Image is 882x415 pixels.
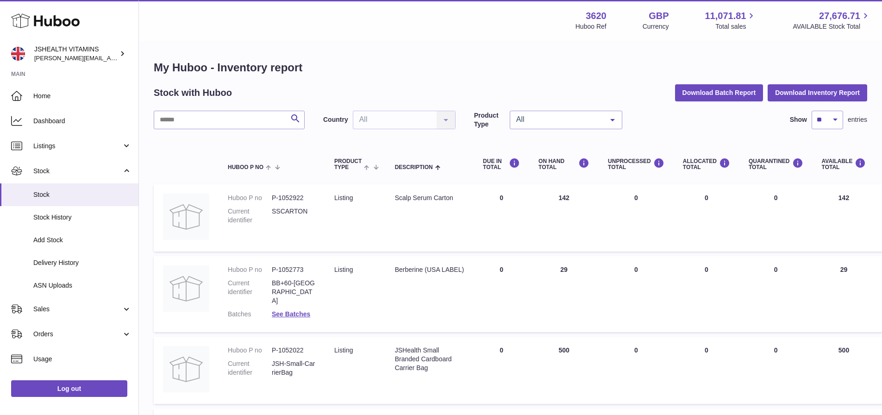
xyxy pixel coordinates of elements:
img: product image [163,346,209,392]
span: listing [334,266,353,273]
dt: Current identifier [228,207,272,225]
td: 142 [529,184,599,252]
dd: P-1052773 [272,265,316,274]
td: 500 [813,337,876,404]
td: 0 [474,256,529,332]
dd: BB+60-[GEOGRAPHIC_DATA] [272,279,316,305]
img: francesca@jshealthvitamins.com [11,47,25,61]
span: Stock [33,167,122,176]
td: 29 [529,256,599,332]
td: 0 [474,337,529,404]
strong: 3620 [586,10,607,22]
a: 11,071.81 Total sales [705,10,757,31]
div: Scalp Serum Carton [395,194,464,202]
span: ASN Uploads [33,281,131,290]
td: 29 [813,256,876,332]
button: Download Inventory Report [768,84,867,101]
span: 27,676.71 [819,10,860,22]
div: JSHEALTH VITAMINS [34,45,118,63]
div: Berberine (USA LABEL) [395,265,464,274]
div: ON HAND Total [538,158,589,170]
dt: Current identifier [228,279,272,305]
span: Stock History [33,213,131,222]
span: Add Stock [33,236,131,245]
td: 0 [599,184,674,252]
span: Dashboard [33,117,131,126]
label: Show [790,115,807,124]
dd: P-1052922 [272,194,316,202]
span: Listings [33,142,122,151]
dd: JSH-Small-CarrierBag [272,359,316,377]
span: Description [395,164,433,170]
div: QUARANTINED Total [749,158,803,170]
span: Total sales [715,22,757,31]
strong: GBP [649,10,669,22]
td: 0 [674,337,739,404]
img: product image [163,194,209,240]
label: Product Type [474,111,505,129]
span: [PERSON_NAME][EMAIL_ADDRESS][DOMAIN_NAME] [34,54,186,62]
span: Sales [33,305,122,314]
dt: Huboo P no [228,194,272,202]
dd: P-1052022 [272,346,316,355]
dt: Huboo P no [228,265,272,274]
span: 0 [774,194,778,201]
a: Log out [11,380,127,397]
span: All [514,115,603,124]
div: JSHealth Small Branded Cardboard Carrier Bag [395,346,464,372]
dt: Current identifier [228,359,272,377]
span: listing [334,194,353,201]
span: 0 [774,346,778,354]
span: 11,071.81 [705,10,746,22]
span: Orders [33,330,122,339]
dt: Batches [228,310,272,319]
label: Country [323,115,348,124]
span: listing [334,346,353,354]
div: Currency [643,22,669,31]
h2: Stock with Huboo [154,87,232,99]
div: DUE IN TOTAL [483,158,520,170]
span: Stock [33,190,131,199]
span: Usage [33,355,131,364]
dt: Huboo P no [228,346,272,355]
div: AVAILABLE Total [822,158,866,170]
span: AVAILABLE Stock Total [793,22,871,31]
span: entries [848,115,867,124]
td: 500 [529,337,599,404]
span: Home [33,92,131,101]
div: Huboo Ref [575,22,607,31]
a: 27,676.71 AVAILABLE Stock Total [793,10,871,31]
td: 0 [674,256,739,332]
td: 0 [599,256,674,332]
span: Huboo P no [228,164,263,170]
span: Delivery History [33,258,131,267]
dd: SSCARTON [272,207,316,225]
span: Product Type [334,158,362,170]
div: UNPROCESSED Total [608,158,664,170]
button: Download Batch Report [675,84,763,101]
td: 142 [813,184,876,252]
td: 0 [599,337,674,404]
img: product image [163,265,209,312]
a: See Batches [272,310,310,318]
td: 0 [474,184,529,252]
div: ALLOCATED Total [683,158,730,170]
td: 0 [674,184,739,252]
h1: My Huboo - Inventory report [154,60,867,75]
span: 0 [774,266,778,273]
